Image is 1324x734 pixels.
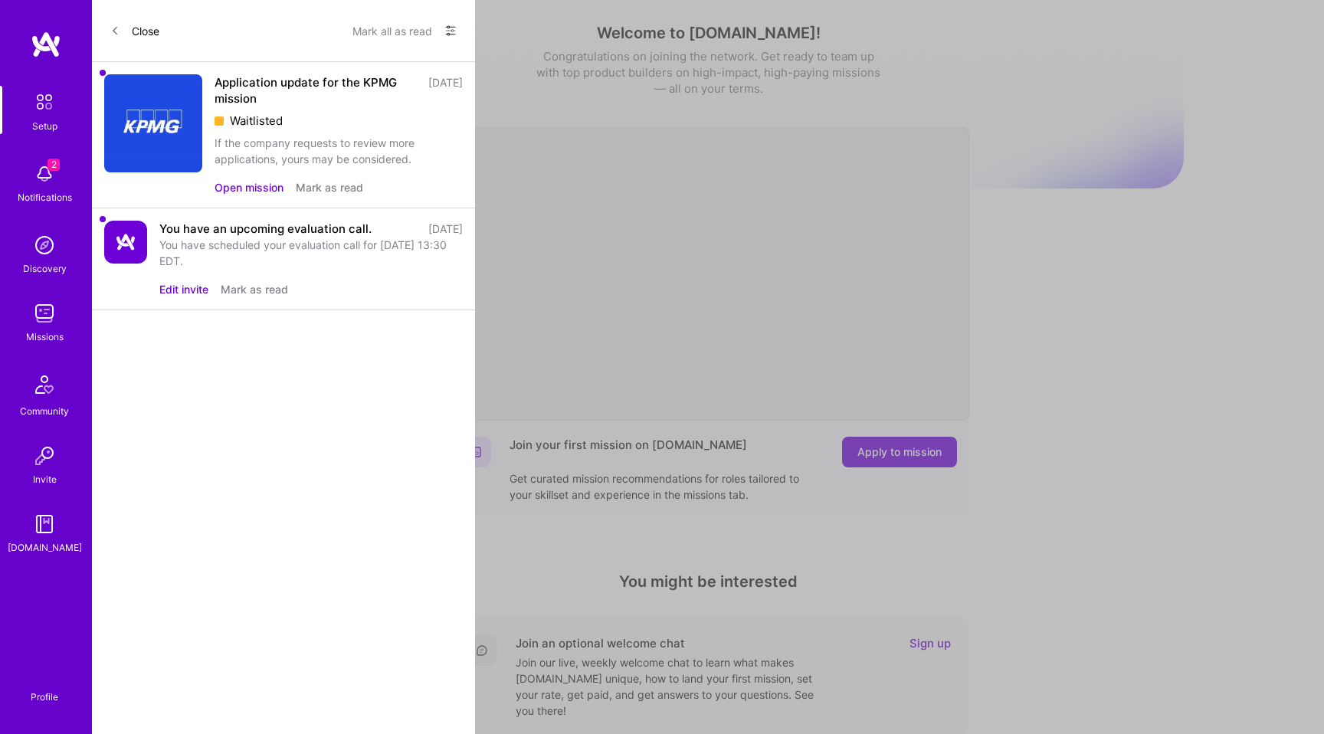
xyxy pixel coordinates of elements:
[25,673,64,703] a: Profile
[32,118,57,134] div: Setup
[29,298,60,329] img: teamwork
[29,441,60,471] img: Invite
[26,366,63,403] img: Community
[20,403,69,419] div: Community
[29,159,60,189] img: bell
[215,113,463,129] div: Waitlisted
[48,159,60,171] span: 2
[26,329,64,345] div: Missions
[352,18,432,43] button: Mark all as read
[110,18,159,43] button: Close
[296,179,363,195] button: Mark as read
[29,509,60,539] img: guide book
[159,281,208,297] button: Edit invite
[33,471,57,487] div: Invite
[159,221,372,237] div: You have an upcoming evaluation call.
[104,74,202,172] img: Company Logo
[31,31,61,58] img: logo
[215,135,463,167] div: If the company requests to review more applications, yours may be considered.
[221,281,288,297] button: Mark as read
[29,230,60,261] img: discovery
[31,689,58,703] div: Profile
[23,261,67,277] div: Discovery
[215,74,419,106] div: Application update for the KPMG mission
[428,74,463,106] div: [DATE]
[428,221,463,237] div: [DATE]
[18,189,72,205] div: Notifications
[8,539,82,555] div: [DOMAIN_NAME]
[159,237,463,269] div: You have scheduled your evaluation call for [DATE] 13:30 EDT.
[215,179,283,195] button: Open mission
[28,86,61,118] img: setup
[104,221,147,264] img: Company Logo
